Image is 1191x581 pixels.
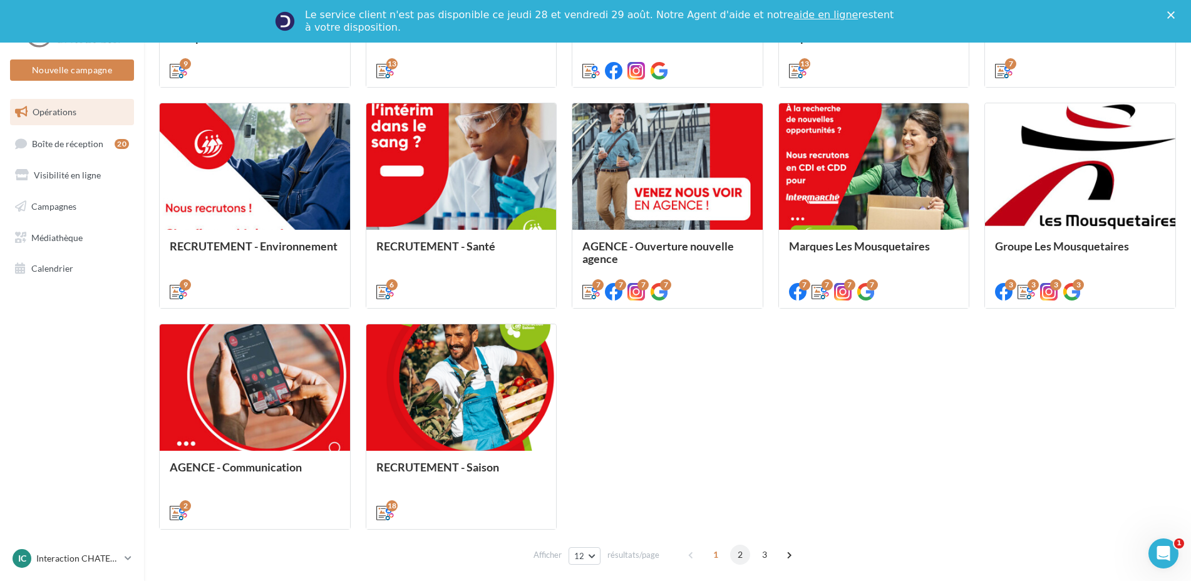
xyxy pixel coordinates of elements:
div: 7 [660,279,671,290]
img: Profile image for Service-Client [275,11,295,31]
div: 3 [1050,279,1061,290]
button: Nouvelle campagne [10,59,134,81]
span: Visibilité en ligne [34,170,101,180]
div: 9 [180,279,191,290]
iframe: Intercom live chat [1148,538,1178,568]
a: Médiathèque [8,225,137,251]
span: RECRUTEMENT - Saison [376,460,499,474]
span: Marques Les Mousquetaires [789,239,930,253]
button: 12 [569,547,601,565]
span: AGENCE - Communication [170,460,302,474]
div: 7 [844,279,855,290]
span: 3 [755,545,775,565]
span: Groupe Les Mousquetaires [995,239,1129,253]
span: Médiathèque [31,232,83,242]
div: Fermer [1167,11,1180,19]
a: aide en ligne [793,9,858,21]
span: AGENCE - Ouverture nouvelle agence [582,239,734,265]
span: Afficher [534,549,562,561]
span: IC [18,552,26,565]
div: 7 [867,279,878,290]
div: 20 [115,139,129,149]
div: 3 [1005,279,1016,290]
span: RECRUTEMENT - Environnement [170,239,338,253]
div: 9 [180,58,191,69]
span: RECRUTEMENT - Santé [376,239,495,253]
div: 6 [386,279,398,290]
div: 3 [1028,279,1039,290]
a: Campagnes [8,193,137,220]
p: Interaction CHATEAUROUX [36,552,120,565]
a: Boîte de réception20 [8,130,137,157]
div: 3 [1073,279,1084,290]
span: résultats/page [607,549,659,561]
div: 13 [386,58,398,69]
div: 18 [386,500,398,512]
span: 1 [706,545,726,565]
span: Boîte de réception [32,138,103,148]
a: Calendrier [8,255,137,282]
div: 7 [822,279,833,290]
div: 13 [799,58,810,69]
div: 2 [180,500,191,512]
a: Visibilité en ligne [8,162,137,188]
a: Opérations [8,99,137,125]
a: IC Interaction CHATEAUROUX [10,547,134,570]
span: 1 [1174,538,1184,548]
span: 12 [574,551,585,561]
span: Campagnes [31,201,76,212]
div: 7 [592,279,604,290]
div: 7 [1005,58,1016,69]
div: Le service client n'est pas disponible ce jeudi 28 et vendredi 29 août. Notre Agent d'aide et not... [305,9,896,34]
span: Calendrier [31,263,73,274]
span: 2 [730,545,750,565]
span: Opérations [33,106,76,117]
div: 7 [615,279,626,290]
div: 7 [637,279,649,290]
div: 7 [799,279,810,290]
